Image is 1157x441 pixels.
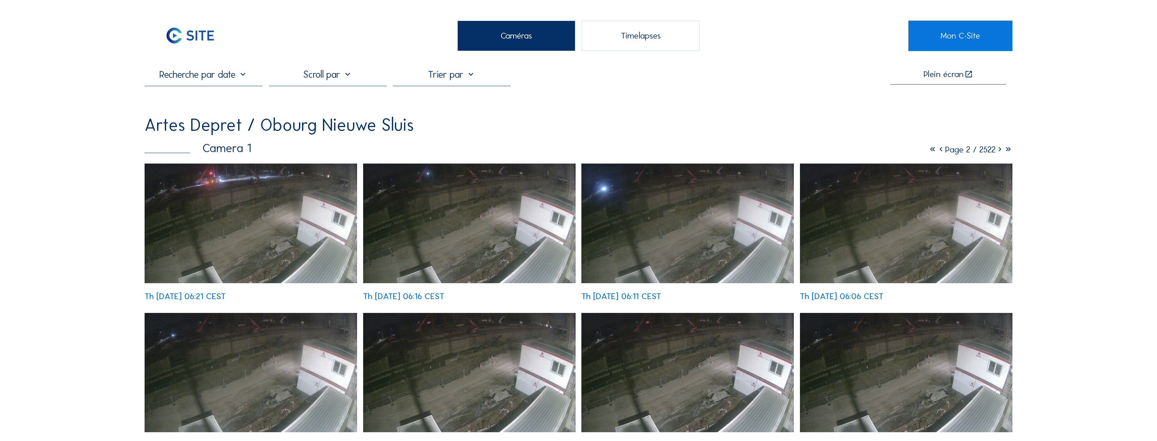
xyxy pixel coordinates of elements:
[145,117,414,134] div: Artes Depret / Obourg Nieuwe Sluis
[363,292,444,300] div: Th [DATE] 06:16 CEST
[945,144,996,155] span: Page 2 / 2522
[800,292,883,300] div: Th [DATE] 06:06 CEST
[363,313,576,433] img: image_53545809
[145,313,357,433] img: image_53546188
[145,69,262,80] input: Recherche par date 󰅀
[145,164,357,283] img: image_53546746
[145,142,251,154] div: Camera 1
[582,21,700,51] div: Timelapses
[457,21,575,51] div: Caméras
[581,292,661,300] div: Th [DATE] 06:11 CEST
[145,21,249,51] a: C-SITE Logo
[800,313,1012,433] img: image_53545056
[363,164,576,283] img: image_53546606
[145,21,235,51] img: C-SITE Logo
[908,21,1012,51] a: Mon C-Site
[581,164,794,283] img: image_53546473
[145,292,226,300] div: Th [DATE] 06:21 CEST
[924,70,963,79] div: Plein écran
[800,164,1012,283] img: image_53546328
[581,313,794,433] img: image_53545428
